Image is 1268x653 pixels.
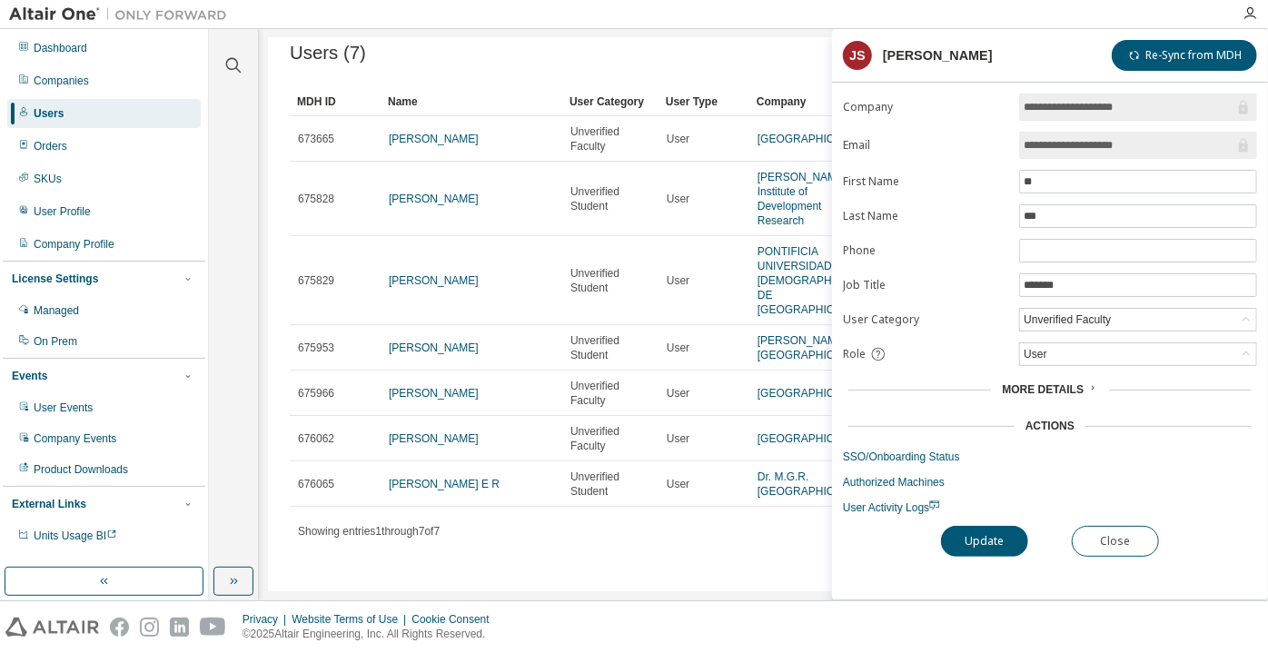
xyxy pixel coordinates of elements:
div: Name [388,87,555,116]
div: Users [34,106,64,121]
span: 675829 [298,273,334,288]
div: js [843,41,872,70]
a: PONTIFICIA UNIVERSIDADE [DEMOGRAPHIC_DATA] DE [GEOGRAPHIC_DATA] [758,245,879,316]
span: User [667,431,689,446]
label: Last Name [843,209,1008,223]
div: User Events [34,401,93,415]
label: Phone [843,243,1008,258]
div: Managed [34,303,79,318]
a: [GEOGRAPHIC_DATA] [758,387,871,400]
label: User Category [843,312,1008,327]
div: On Prem [34,334,77,349]
button: Update [941,526,1028,557]
div: Events [12,369,47,383]
span: 676065 [298,477,334,491]
span: Unverified Faculty [570,424,650,453]
span: Unverified Student [570,266,650,295]
a: Dr. M.G.R. [GEOGRAPHIC_DATA] [758,470,871,498]
div: User [1020,343,1256,365]
img: instagram.svg [140,618,159,637]
div: Company Profile [34,237,114,252]
span: 673665 [298,132,334,146]
span: User [667,477,689,491]
label: Company [843,100,1008,114]
span: Units Usage BI [34,529,117,542]
a: [PERSON_NAME] Institute of Development Research [758,171,847,227]
img: youtube.svg [200,618,226,637]
span: Showing entries 1 through 7 of 7 [298,525,440,538]
span: Unverified Student [570,333,650,362]
label: Job Title [843,278,1008,292]
span: Users (7) [290,43,366,64]
div: Actions [1025,419,1075,433]
div: SKUs [34,172,62,186]
button: Re-Sync from MDH [1112,40,1257,71]
span: Unverified Student [570,470,650,499]
a: SSO/Onboarding Status [843,450,1257,464]
div: User [1021,344,1049,364]
span: User [667,132,689,146]
div: Dashboard [34,41,87,55]
a: [PERSON_NAME] [389,432,479,445]
span: 675828 [298,192,334,206]
div: User Category [570,87,651,116]
div: MDH ID [297,87,373,116]
span: Unverified Student [570,184,650,213]
div: Orders [34,139,67,153]
a: Authorized Machines [843,475,1257,490]
div: User Profile [34,204,91,219]
span: 676062 [298,431,334,446]
div: Unverified Faculty [1021,310,1114,330]
span: More Details [1002,383,1084,396]
div: Product Downloads [34,462,128,477]
a: [PERSON_NAME] E R [389,478,500,490]
div: Companies [34,74,89,88]
img: altair_logo.svg [5,618,99,637]
img: Altair One [9,5,236,24]
p: © 2025 Altair Engineering, Inc. All Rights Reserved. [243,627,500,642]
div: Cookie Consent [411,612,500,627]
div: Company Events [34,431,116,446]
a: [PERSON_NAME] [389,133,479,145]
span: User [667,192,689,206]
span: Unverified Faculty [570,379,650,408]
img: linkedin.svg [170,618,189,637]
a: [PERSON_NAME] [389,387,479,400]
span: 675966 [298,386,334,401]
a: [GEOGRAPHIC_DATA] [758,432,871,445]
div: External Links [12,497,86,511]
img: facebook.svg [110,618,129,637]
a: [GEOGRAPHIC_DATA] [758,133,871,145]
a: [PERSON_NAME] [389,274,479,287]
span: User [667,386,689,401]
div: Privacy [243,612,292,627]
span: User Activity Logs [843,501,940,514]
div: License Settings [12,272,98,286]
a: [PERSON_NAME] [389,341,479,354]
button: Close [1072,526,1159,557]
div: Unverified Faculty [1020,309,1256,331]
span: User [667,273,689,288]
label: Email [843,138,1008,153]
div: User Type [666,87,742,116]
span: 675953 [298,341,334,355]
a: [PERSON_NAME] [389,193,479,205]
div: Website Terms of Use [292,612,411,627]
div: Company [757,87,833,116]
span: Role [843,347,866,361]
div: [PERSON_NAME] [883,48,993,63]
span: Unverified Faculty [570,124,650,153]
span: User [667,341,689,355]
a: [PERSON_NAME][GEOGRAPHIC_DATA] [758,334,871,361]
label: First Name [843,174,1008,189]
